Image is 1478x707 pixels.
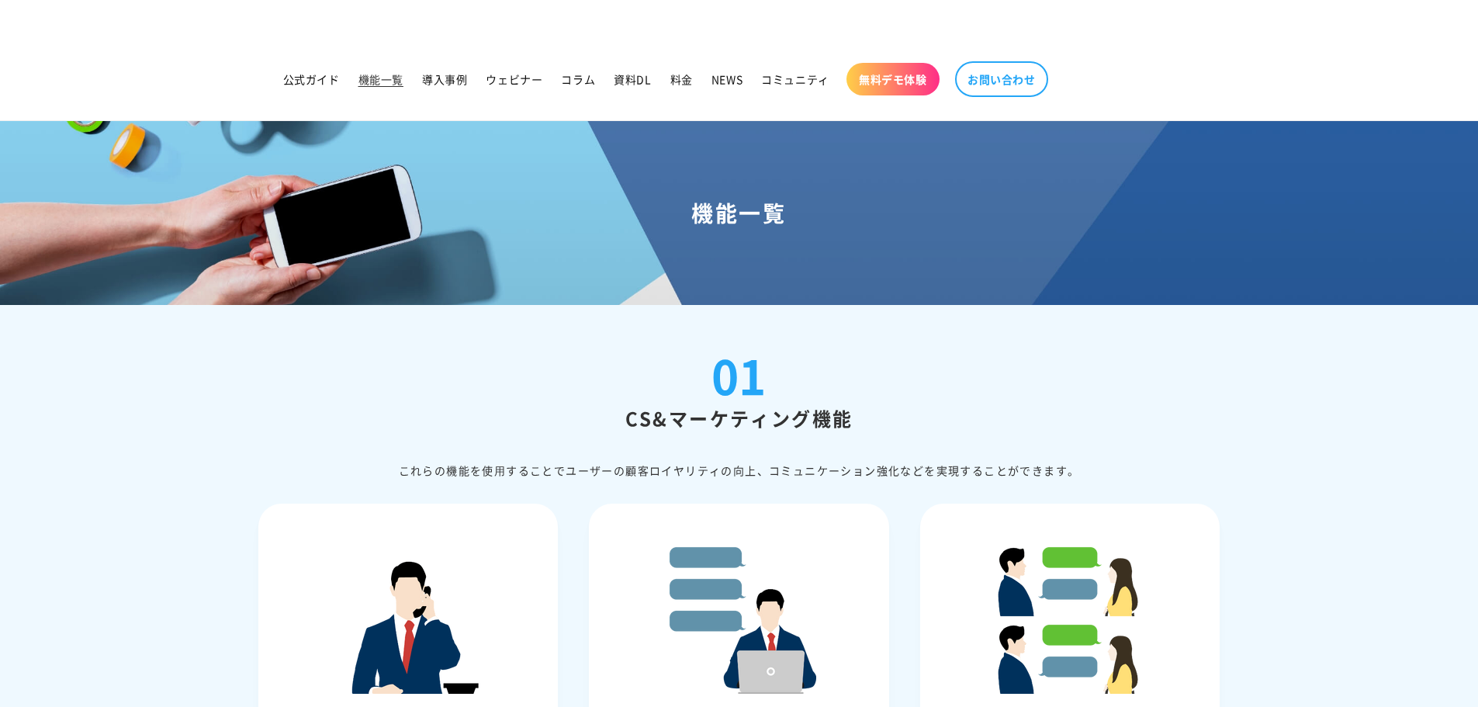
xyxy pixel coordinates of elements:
a: NEWS [702,63,752,95]
a: コラム [552,63,604,95]
a: 無料デモ体験 [846,63,940,95]
span: 無料デモ体験 [859,72,927,86]
a: 料金 [661,63,702,95]
a: 導入事例 [413,63,476,95]
img: シナリオ設定 [992,539,1147,694]
span: コラム [561,72,595,86]
span: 資料DL [614,72,651,86]
h1: 機能一覧 [19,199,1459,227]
span: 公式ガイド [283,72,340,86]
img: 定型⽂設定 [661,539,816,694]
span: お問い合わせ [967,72,1036,86]
a: お問い合わせ [955,61,1048,97]
div: これらの機能を使⽤することでユーザーの顧客ロイヤリティの向上、コミュニケーション強化などを実現することができます。 [258,461,1220,480]
span: 機能一覧 [358,72,403,86]
img: ⾃動応答 [331,539,486,694]
a: ウェビナー [476,63,552,95]
span: ウェビナー [486,72,542,86]
h2: CS&マーケティング機能 [258,406,1220,430]
a: コミュニティ [752,63,839,95]
span: NEWS [711,72,742,86]
span: 導入事例 [422,72,467,86]
span: 料金 [670,72,693,86]
span: コミュニティ [761,72,829,86]
a: 資料DL [604,63,660,95]
div: 01 [711,352,767,398]
a: 機能一覧 [349,63,413,95]
a: 公式ガイド [274,63,349,95]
